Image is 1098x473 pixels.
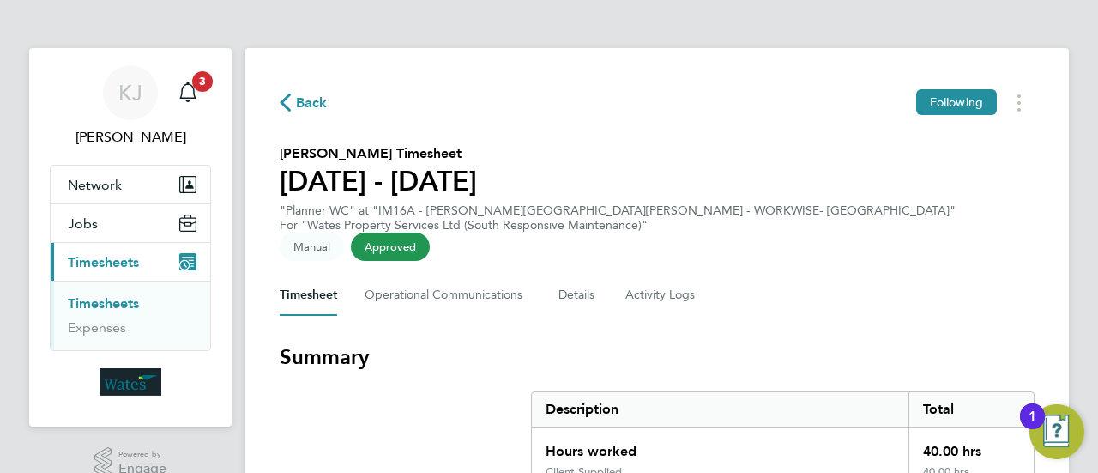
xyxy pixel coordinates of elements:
a: Go to home page [50,368,211,396]
span: Back [296,93,328,113]
span: 3 [192,71,213,92]
a: Timesheets [68,295,139,312]
img: wates-logo-retina.png [100,368,161,396]
div: Total [908,392,1034,427]
nav: Main navigation [29,48,232,427]
span: KJ [118,82,142,104]
a: KJ[PERSON_NAME] [50,65,211,148]
span: Jobs [68,215,98,232]
div: "Planner WC" at "IM16A - [PERSON_NAME][GEOGRAPHIC_DATA][PERSON_NAME] - WORKWISE- [GEOGRAPHIC_DATA]" [280,203,956,233]
span: Timesheets [68,254,139,270]
span: This timesheet has been approved. [351,233,430,261]
div: Description [532,392,908,427]
div: For "Wates Property Services Ltd (South Responsive Maintenance)" [280,218,956,233]
button: Timesheets [51,243,210,281]
button: Jobs [51,204,210,242]
button: Back [280,92,328,113]
button: Details [558,275,598,316]
span: Following [930,94,983,110]
button: Open Resource Center, 1 new notification [1029,404,1084,459]
a: 3 [171,65,205,120]
button: Timesheets Menu [1004,89,1035,116]
button: Network [51,166,210,203]
h3: Summary [280,343,1035,371]
button: Activity Logs [625,275,697,316]
span: Kirsty Johnson [50,127,211,148]
span: This timesheet was manually created. [280,233,344,261]
div: 1 [1029,416,1036,439]
button: Operational Communications [365,275,531,316]
span: Powered by [118,447,166,462]
button: Timesheet [280,275,337,316]
a: Expenses [68,319,126,336]
span: Network [68,177,122,193]
div: Timesheets [51,281,210,350]
button: Following [916,89,997,115]
div: Hours worked [532,428,908,465]
div: 40.00 hrs [908,428,1034,465]
h1: [DATE] - [DATE] [280,164,477,198]
h2: [PERSON_NAME] Timesheet [280,143,477,164]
